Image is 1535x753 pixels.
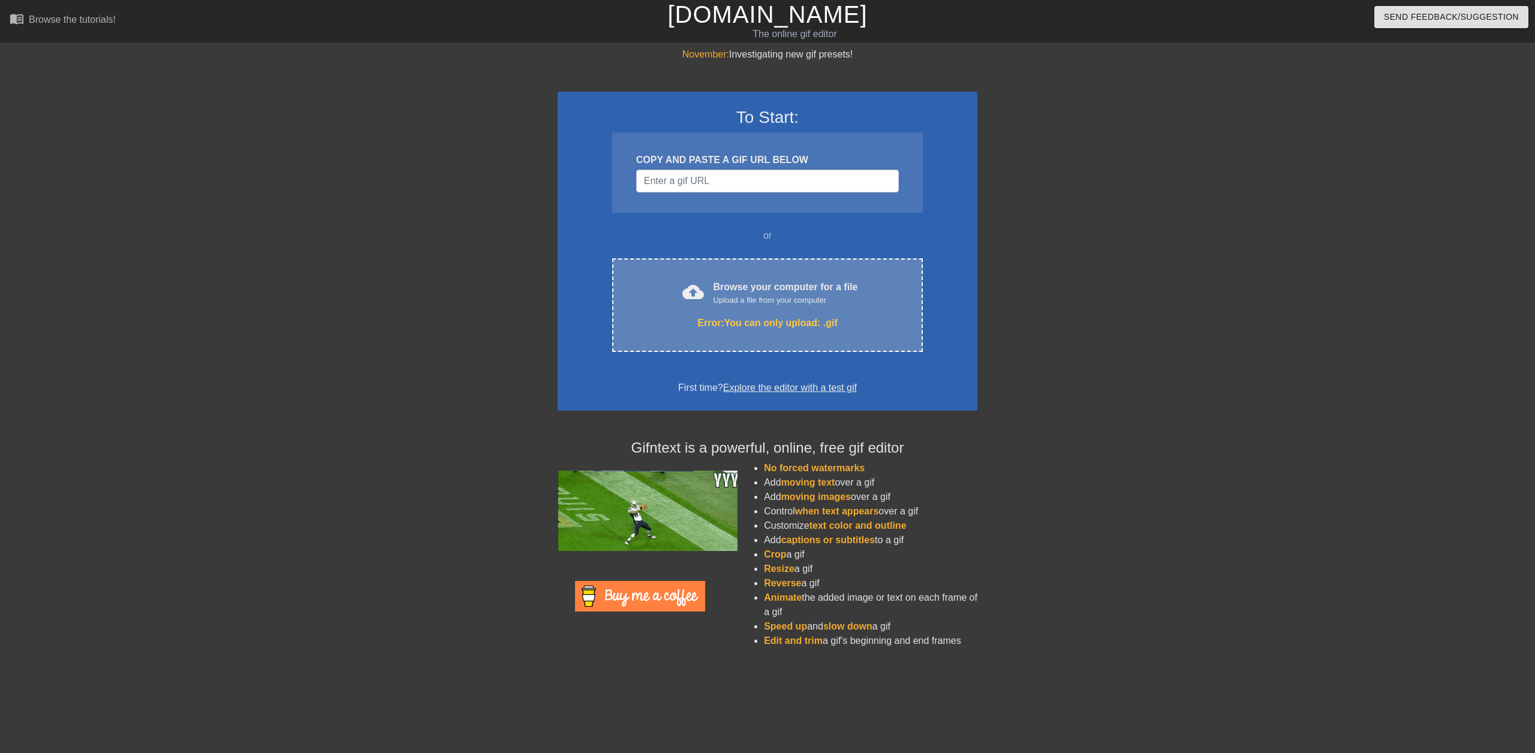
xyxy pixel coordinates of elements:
[682,281,704,303] span: cloud_upload
[10,11,24,26] span: menu_book
[517,27,1072,41] div: The online gif editor
[764,549,786,559] span: Crop
[558,47,977,62] div: Investigating new gif presets!
[764,576,977,591] li: a gif
[781,492,851,502] span: moving images
[764,634,977,648] li: a gif's beginning and end frames
[764,564,794,574] span: Resize
[10,11,116,30] a: Browse the tutorials!
[764,635,823,646] span: Edit and trim
[636,170,899,192] input: Username
[29,14,116,25] div: Browse the tutorials!
[723,382,857,393] a: Explore the editor with a test gif
[682,49,729,59] span: November:
[714,280,858,306] div: Browse your computer for a file
[764,619,977,634] li: and a gif
[764,463,865,473] span: No forced watermarks
[764,519,977,533] li: Customize
[636,153,899,167] div: COPY AND PASTE A GIF URL BELOW
[823,621,872,631] span: slow down
[573,381,962,395] div: First time?
[764,490,977,504] li: Add over a gif
[781,477,835,487] span: moving text
[764,621,807,631] span: Speed up
[764,591,977,619] li: the added image or text on each frame of a gif
[764,475,977,490] li: Add over a gif
[589,228,946,243] div: or
[764,547,977,562] li: a gif
[1384,10,1519,25] span: Send Feedback/Suggestion
[764,504,977,519] li: Control over a gif
[809,520,907,531] span: text color and outline
[764,592,802,603] span: Animate
[637,316,898,330] div: Error: You can only upload: .gif
[558,471,738,551] img: football_small.gif
[573,107,962,128] h3: To Start:
[781,535,875,545] span: captions or subtitles
[667,1,867,28] a: [DOMAIN_NAME]
[558,439,977,457] h4: Gifntext is a powerful, online, free gif editor
[575,581,705,612] img: Buy Me A Coffee
[764,578,801,588] span: Reverse
[1374,6,1528,28] button: Send Feedback/Suggestion
[795,506,879,516] span: when text appears
[714,294,858,306] div: Upload a file from your computer
[764,533,977,547] li: Add to a gif
[764,562,977,576] li: a gif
